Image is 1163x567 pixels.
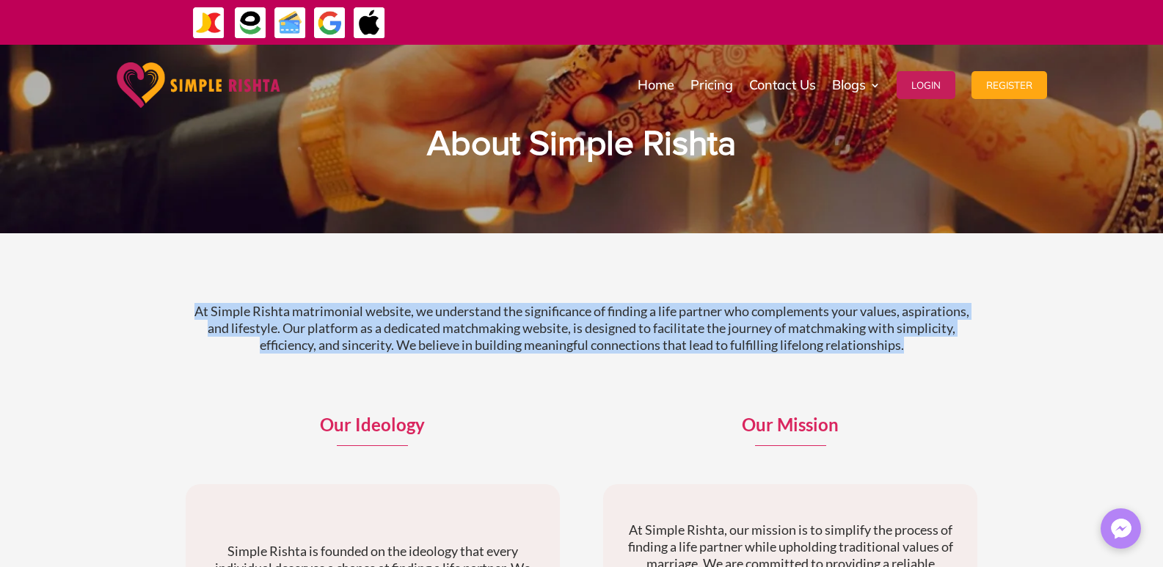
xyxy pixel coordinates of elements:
p: At Simple Rishta matrimonial website, we understand the significance of finding a life partner wh... [186,303,978,354]
a: Pricing [690,48,733,122]
button: Register [971,71,1047,99]
a: Register [971,48,1047,122]
a: Contact Us [749,48,816,122]
img: ApplePay-icon [353,7,386,40]
img: Credit Cards [274,7,307,40]
img: EasyPaisa-icon [234,7,267,40]
h1: About Simple Rishta [186,127,978,169]
img: JazzCash-icon [192,7,225,40]
button: Login [897,71,955,99]
a: Home [638,48,674,122]
img: GooglePay-icon [313,7,346,40]
a: Login [897,48,955,122]
a: Blogs [832,48,881,122]
p: Our Ideology [186,416,560,434]
img: Messenger [1107,514,1136,544]
p: Our Mission [603,416,977,434]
